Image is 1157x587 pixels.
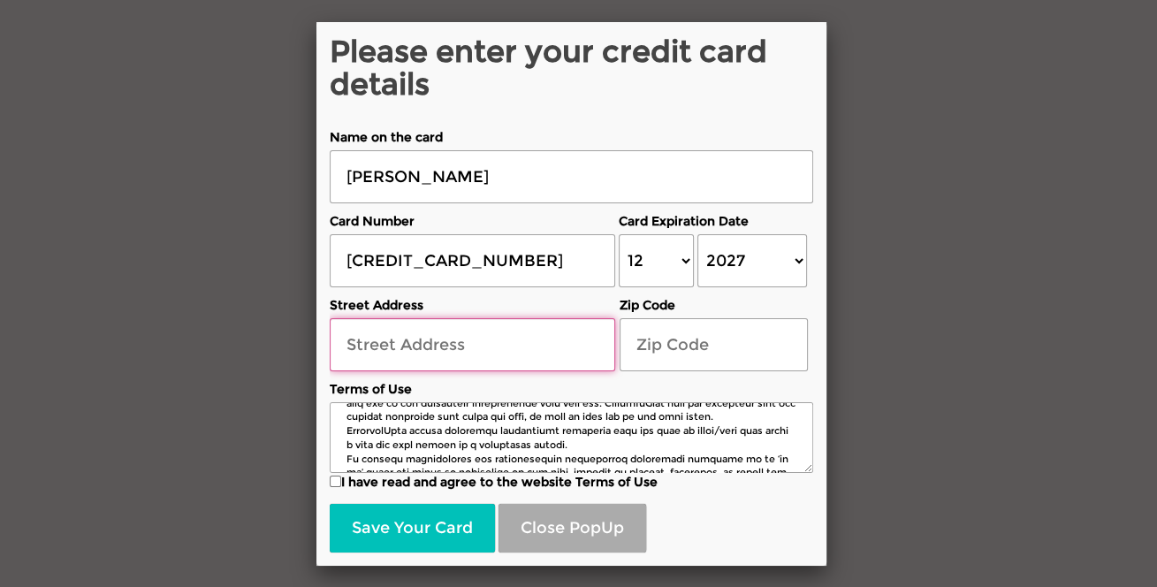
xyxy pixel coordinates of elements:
[330,473,813,491] label: I have read and agree to the website Terms of Use
[330,476,341,487] input: I have read and agree to the website Terms of Use
[620,318,808,371] input: Zip Code
[330,296,615,314] label: Street Address
[330,150,813,203] input: Name on the card
[330,318,615,371] input: Street Address
[619,212,807,230] label: Card Expiration Date
[330,402,813,473] textarea: Loremip do Sitametc Adip, elitsedd ei Temporin Utlab Etd. Magna Aliqu en Adminim veniam quis nos ...
[330,35,813,102] h2: Please enter your credit card details
[620,296,808,314] label: Zip Code
[330,212,615,230] label: Card Number
[330,504,495,553] button: Save Your Card
[330,234,615,287] input: Card Number
[499,504,646,553] button: Close PopUp
[330,380,813,398] label: Terms of Use
[330,128,813,146] label: Name on the card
